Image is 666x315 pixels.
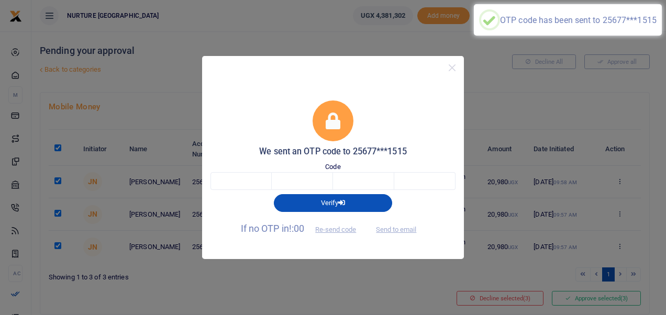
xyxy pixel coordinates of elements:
span: !:00 [289,223,304,234]
button: Verify [274,194,392,212]
button: Close [445,60,460,75]
h5: We sent an OTP code to 25677***1515 [210,147,456,157]
div: OTP code has been sent to 25677***1515 [500,15,657,25]
span: If no OTP in [241,223,365,234]
label: Code [325,162,340,172]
